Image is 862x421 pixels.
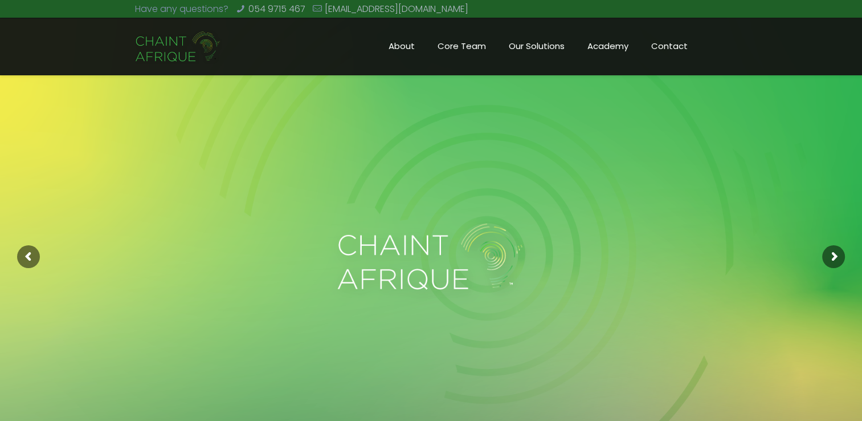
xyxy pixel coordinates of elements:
span: About [377,38,426,55]
a: Academy [576,18,640,75]
span: Our Solutions [497,38,576,55]
span: Core Team [426,38,497,55]
a: Core Team [426,18,497,75]
a: [EMAIL_ADDRESS][DOMAIN_NAME] [325,2,468,15]
a: 054 9715 467 [248,2,305,15]
a: About [377,18,426,75]
a: Chaint Afrique [135,18,221,75]
a: Our Solutions [497,18,576,75]
span: Academy [576,38,640,55]
a: Contact [640,18,699,75]
img: Chaint_Afrique-20 [135,30,221,64]
span: Contact [640,38,699,55]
